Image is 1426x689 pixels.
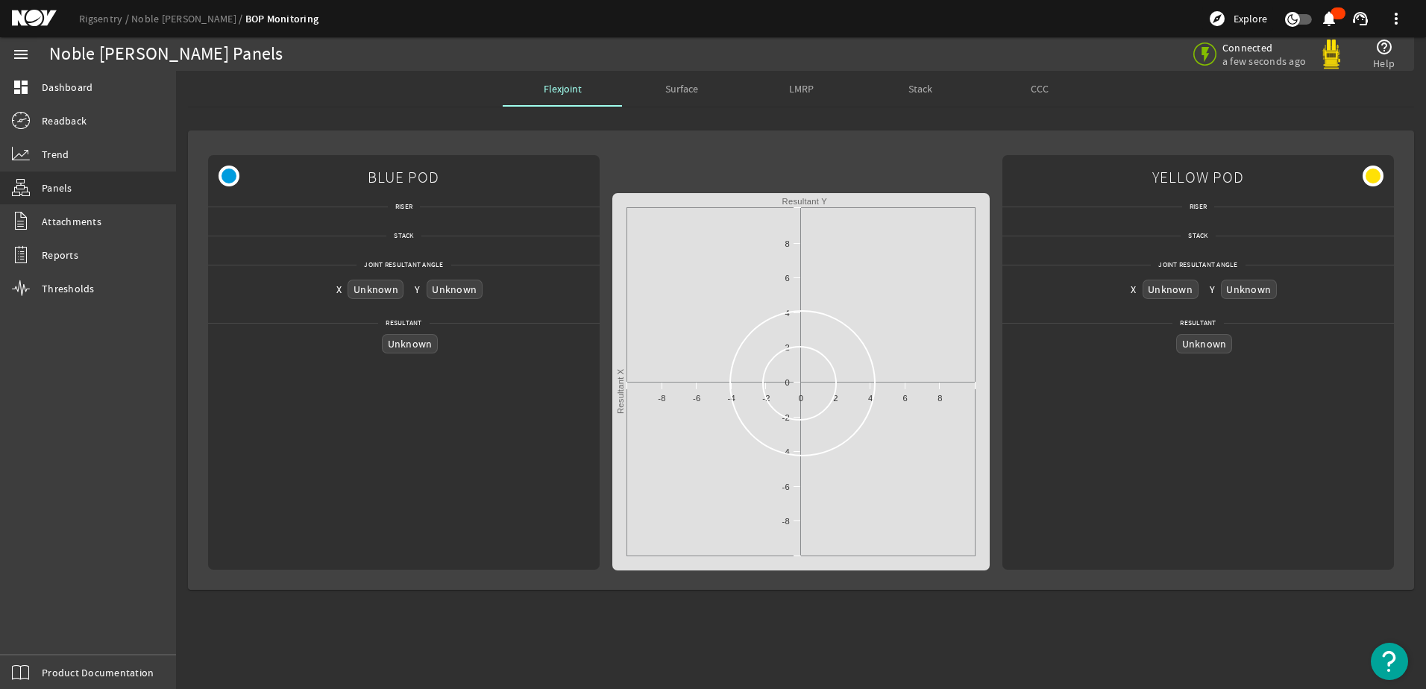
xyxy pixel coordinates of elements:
div: X [336,282,342,297]
span: Stack [1181,228,1215,243]
mat-icon: dashboard [12,78,30,96]
span: Trend [42,147,69,162]
span: Stack [908,84,932,94]
text: -6 [693,394,700,403]
button: Explore [1202,7,1273,31]
text: -8 [782,517,789,526]
mat-icon: explore [1208,10,1226,28]
span: Readback [42,113,87,128]
div: Unknown [1221,280,1277,298]
text: 4 [785,309,789,318]
span: Dashboard [42,80,92,95]
text: 8 [937,394,942,403]
span: Resultant [1172,315,1223,330]
text: -8 [658,394,665,403]
div: X [1131,282,1136,297]
span: Stack [386,228,421,243]
button: more_vert [1378,1,1414,37]
span: Surface [665,84,698,94]
span: Flexjoint [544,84,582,94]
text: Resultant Y [782,197,827,206]
span: Connected [1222,41,1306,54]
text: Resultant X [616,368,625,414]
div: Y [1210,282,1215,297]
span: Resultant [378,315,429,330]
span: Thresholds [42,281,95,296]
img: Yellowpod.svg [1316,40,1346,69]
span: Riser [1182,199,1214,214]
a: Rigsentry [79,12,131,25]
span: Attachments [42,214,101,229]
mat-icon: notifications [1320,10,1338,28]
text: 8 [785,239,789,248]
span: Riser [388,199,420,214]
text: 6 [902,394,907,403]
div: Unknown [1143,280,1199,298]
div: Y [415,282,420,297]
span: CCC [1031,84,1049,94]
span: Explore [1234,11,1267,26]
span: Panels [42,180,72,195]
span: a few seconds ago [1222,54,1306,68]
span: Joint Resultant Angle [356,257,450,272]
span: Joint Resultant Angle [1151,257,1245,272]
div: Unknown [382,334,438,353]
span: Reports [42,248,78,262]
span: BLUE POD [368,160,439,194]
span: Help [1373,56,1395,71]
div: Unknown [427,280,483,298]
a: Noble [PERSON_NAME] [131,12,245,25]
mat-icon: help_outline [1375,38,1393,56]
text: -6 [782,482,789,491]
button: Open Resource Center [1371,643,1408,680]
text: 6 [785,274,789,283]
mat-icon: support_agent [1351,10,1369,28]
div: Unknown [1176,334,1232,353]
text: -4 [727,394,735,403]
mat-icon: menu [12,45,30,63]
div: Unknown [348,280,403,298]
a: BOP Monitoring [245,12,319,26]
span: Product Documentation [42,665,154,680]
div: Noble [PERSON_NAME] Panels [49,47,283,62]
span: YELLOW POD [1152,160,1244,194]
span: LMRP [789,84,814,94]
